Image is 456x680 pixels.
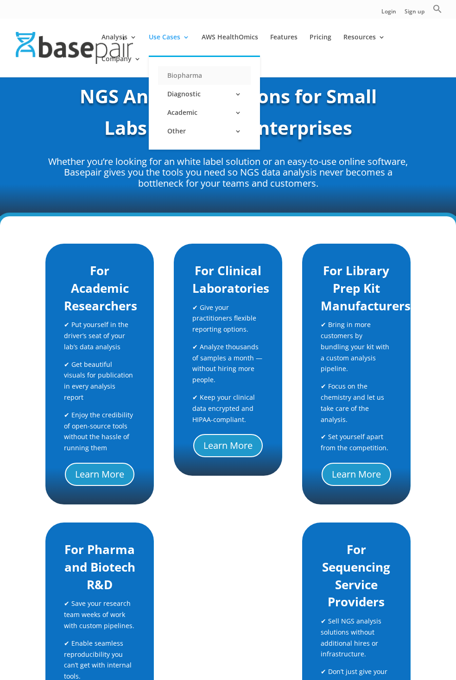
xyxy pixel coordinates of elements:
[80,83,377,109] span: NGS Analysis Solutions for Small
[193,434,263,457] a: Learn More
[158,66,251,85] a: Biopharma
[101,34,137,56] a: Analysis
[16,32,133,64] img: Basepair
[101,54,132,63] span: Company
[158,103,251,122] a: Academic
[65,463,134,486] a: Learn More
[149,34,190,56] a: Use Cases
[278,613,445,669] iframe: Drift Widget Chat Controller
[192,262,269,296] span: For Clinical Laboratories
[149,32,180,41] span: Use Cases
[332,468,381,480] span: Learn More
[405,7,424,15] span: Sign up
[167,108,197,117] span: Academic
[310,32,331,41] span: Pricing
[64,541,135,592] span: For Pharma and Biotech R&D
[64,320,128,351] span: ✔ Put yourself in the driver’s seat of your lab’s data analysis
[381,9,396,19] a: Login
[321,382,384,423] span: ✔ Focus on the chemistry and let us take care of the analysis.
[64,410,133,452] span: ✔ Enjoy the credibility of open-source tools without the hassle of running them
[310,34,331,56] a: Pricing
[64,599,134,630] span: ✔ Save your research team weeks of work with custom pipelines.
[101,56,141,77] a: Company
[101,32,127,41] span: Analysis
[322,463,391,486] a: Learn More
[153,54,182,63] span: Free Trial
[192,393,255,424] span: ✔ Keep your clinical data encrypted and HIPAA-compliant.
[433,4,442,13] svg: Search
[167,89,201,98] span: Diagnostic
[64,262,137,314] span: For Academic Researchers
[270,32,298,41] span: Features
[192,342,262,384] span: ✔ Analyze thousands of samples a month — without hiring more people.
[203,439,253,452] span: Learn More
[104,115,352,140] span: Labs and Large Enterprises
[381,7,396,15] span: Login
[343,32,376,41] span: Resources
[64,360,133,402] span: ✔ Get beautiful visuals for publication in every analysis report
[405,9,424,19] a: Sign up
[321,262,411,314] span: For Library Prep Kit Manufacturers
[192,303,256,334] span: ✔ Give your practitioners flexible reporting options.
[321,432,388,452] span: ✔ Set yourself apart from the competition.
[167,126,186,135] span: Other
[270,34,298,56] a: Features
[75,468,124,480] span: Learn More
[48,155,408,190] span: Whether you’re looking for an white label solution or an easy-to-use online software, Basepair gi...
[322,541,390,610] span: For Sequencing Service Providers
[158,122,251,140] a: Other
[158,85,251,103] a: Diagnostic
[202,34,258,56] a: AWS HealthOmics
[167,71,202,80] span: Biopharma
[202,32,258,41] span: AWS HealthOmics
[343,34,385,56] a: Resources
[321,320,389,373] span: ✔ Bring in more customers by bundling your kit with a custom analysis pipeline.
[433,4,442,19] a: Search Icon Link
